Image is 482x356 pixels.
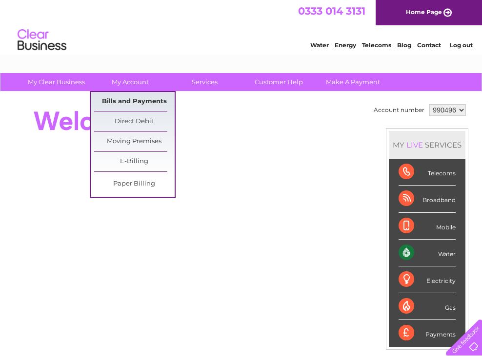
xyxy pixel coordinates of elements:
div: Broadband [399,186,456,212]
a: Paper Billing [94,174,175,194]
a: Blog [397,41,411,49]
div: Payments [399,320,456,346]
a: Log out [450,41,473,49]
div: Gas [399,293,456,320]
a: My Clear Business [16,73,97,91]
div: Clear Business is a trading name of Verastar Limited (registered in [GEOGRAPHIC_DATA] No. 3667643... [11,5,472,47]
a: My Account [90,73,171,91]
a: Contact [417,41,441,49]
a: Moving Premises [94,132,175,151]
a: Bills and Payments [94,92,175,112]
a: 0333 014 3131 [298,5,365,17]
a: Services [164,73,245,91]
a: Water [310,41,329,49]
a: Make A Payment [313,73,393,91]
div: Electricity [399,266,456,293]
div: Mobile [399,213,456,240]
a: Energy [335,41,356,49]
td: Account number [371,102,427,118]
a: E-Billing [94,152,175,171]
div: MY SERVICES [389,131,465,159]
a: Customer Help [239,73,319,91]
div: Water [399,240,456,266]
a: Telecoms [362,41,391,49]
img: logo.png [17,25,67,55]
div: Telecoms [399,159,456,186]
a: Direct Debit [94,112,175,131]
div: LIVE [404,140,425,150]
